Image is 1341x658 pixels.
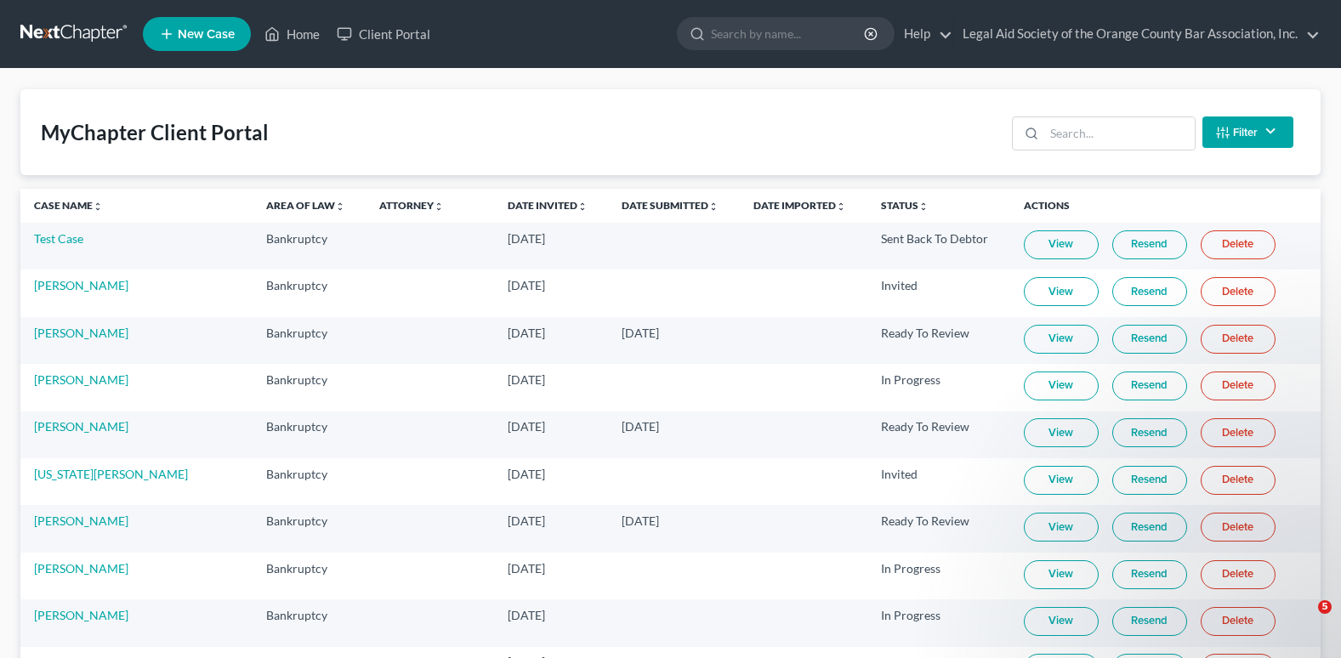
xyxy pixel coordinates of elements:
span: [DATE] [508,372,545,387]
a: Area of Lawunfold_more [266,199,345,212]
a: Home [256,19,328,49]
a: [PERSON_NAME] [34,561,128,576]
a: Statusunfold_more [881,199,929,212]
a: [PERSON_NAME] [34,278,128,292]
a: View [1024,607,1099,636]
a: Resend [1112,277,1187,306]
a: Client Portal [328,19,439,49]
i: unfold_more [335,201,345,212]
span: [DATE] [508,278,545,292]
i: unfold_more [434,201,444,212]
td: Bankruptcy [253,411,366,458]
a: Attorneyunfold_more [379,199,444,212]
td: Bankruptcy [253,458,366,505]
td: Bankruptcy [253,599,366,646]
a: View [1024,277,1099,306]
span: [DATE] [508,561,545,576]
td: Bankruptcy [253,269,366,316]
div: MyChapter Client Portal [41,119,269,146]
td: Bankruptcy [253,317,366,364]
a: Resend [1112,230,1187,259]
span: [DATE] [508,467,545,481]
input: Search... [1044,117,1195,150]
span: 5 [1318,600,1332,614]
td: In Progress [867,553,1010,599]
i: unfold_more [577,201,588,212]
a: Delete [1201,277,1276,306]
a: Resend [1112,372,1187,400]
td: Ready To Review [867,411,1010,458]
span: [DATE] [508,419,545,434]
span: [DATE] [508,326,545,340]
a: [PERSON_NAME] [34,372,128,387]
a: Date Invitedunfold_more [508,199,588,212]
a: Delete [1201,418,1276,447]
td: Sent Back To Debtor [867,223,1010,269]
a: View [1024,230,1099,259]
th: Actions [1010,189,1321,223]
a: [PERSON_NAME] [34,326,128,340]
span: [DATE] [508,513,545,528]
input: Search by name... [711,18,867,49]
a: [PERSON_NAME] [34,419,128,434]
a: View [1024,466,1099,495]
td: Bankruptcy [253,223,366,269]
a: Resend [1112,418,1187,447]
a: [US_STATE][PERSON_NAME] [34,467,188,481]
td: In Progress [867,364,1010,411]
a: View [1024,325,1099,354]
i: unfold_more [708,201,719,212]
a: Date Submittedunfold_more [622,199,719,212]
span: [DATE] [622,326,659,340]
td: Bankruptcy [253,364,366,411]
span: [DATE] [508,608,545,622]
i: unfold_more [836,201,846,212]
a: Test Case [34,231,83,246]
a: Delete [1201,372,1276,400]
a: [PERSON_NAME] [34,608,128,622]
span: New Case [178,28,235,41]
a: Legal Aid Society of the Orange County Bar Association, Inc. [954,19,1320,49]
a: Resend [1112,607,1187,636]
td: Invited [867,269,1010,316]
a: [PERSON_NAME] [34,513,128,528]
span: [DATE] [622,419,659,434]
i: unfold_more [918,201,929,212]
a: View [1024,418,1099,447]
td: In Progress [867,599,1010,646]
a: Resend [1112,466,1187,495]
a: Delete [1201,230,1276,259]
a: Date Importedunfold_more [753,199,846,212]
button: Filter [1202,116,1293,148]
a: Delete [1201,325,1276,354]
td: Bankruptcy [253,505,366,552]
a: Delete [1201,466,1276,495]
i: unfold_more [93,201,103,212]
span: [DATE] [622,513,659,528]
iframe: Intercom live chat [1283,600,1324,641]
a: Delete [1201,607,1276,636]
a: Case Nameunfold_more [34,199,103,212]
a: Resend [1112,325,1187,354]
a: View [1024,372,1099,400]
a: Help [895,19,952,49]
span: [DATE] [508,231,545,246]
td: Invited [867,458,1010,505]
td: Bankruptcy [253,553,366,599]
td: Ready To Review [867,317,1010,364]
td: Ready To Review [867,505,1010,552]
